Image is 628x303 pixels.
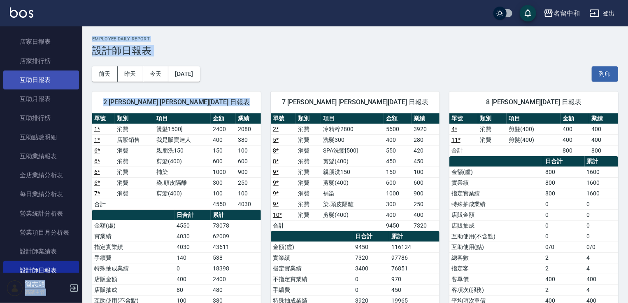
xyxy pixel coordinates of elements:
th: 金額 [384,113,412,124]
button: 列印 [592,66,618,82]
td: 我是販賣達人 [154,134,211,145]
td: 5600 [384,124,412,134]
th: 單號 [449,113,478,124]
td: 400 [174,274,211,284]
td: 0 [585,199,618,209]
td: 0 [585,231,618,242]
h5: 簡志穎 [25,280,67,289]
td: 消費 [115,188,154,199]
td: 43611 [211,242,261,252]
td: 400 [585,274,618,284]
td: 店販抽成 [92,284,174,295]
td: 店販金額 [92,274,174,284]
td: 100 [236,145,261,156]
td: 2080 [236,124,261,134]
a: 全店業績分析表 [3,166,79,185]
td: 消費 [115,124,154,134]
a: 每日業績分析表 [3,185,79,204]
td: 116124 [389,242,440,252]
td: 特殊抽成業績 [92,263,174,274]
button: 登出 [586,6,618,21]
td: 合計 [92,199,115,209]
h3: 設計師日報表 [92,45,618,56]
td: 450 [384,156,412,167]
table: a dense table [271,113,440,231]
a: 互助月報表 [3,89,79,108]
td: 0 [543,209,585,220]
td: 1600 [585,177,618,188]
td: 4 [585,263,618,274]
table: a dense table [449,113,618,156]
td: 9450 [384,220,412,231]
td: 140 [174,252,211,263]
td: 0/0 [543,242,585,252]
td: 420 [412,145,440,156]
td: 消費 [296,188,321,199]
td: 400 [543,274,585,284]
td: 100 [236,188,261,199]
td: 4550 [211,199,236,209]
td: 客項次(服務) [449,284,543,295]
td: 0 [585,220,618,231]
td: 1000 [211,167,236,177]
td: 金額(虛) [449,167,543,177]
td: 900 [412,188,440,199]
td: 4030 [174,242,211,252]
td: 450 [412,156,440,167]
td: 0 [543,231,585,242]
td: 冷精粹2800 [321,124,384,134]
td: 800 [561,145,590,156]
td: 0 [174,263,211,274]
td: 2400 [211,124,236,134]
td: 400 [589,134,618,145]
td: 0/0 [585,242,618,252]
td: 指定實業績 [92,242,174,252]
td: 消費 [115,167,154,177]
td: 指定實業績 [271,263,353,274]
td: 染.頭皮隔離 [321,199,384,209]
td: 1600 [585,188,618,199]
h2: Employee Daily Report [92,36,618,42]
td: 0 [543,220,585,231]
td: 450 [389,284,440,295]
th: 累計 [585,156,618,167]
td: 洗髮300 [321,134,384,145]
td: 不指定實業績 [271,274,353,284]
td: 400 [412,209,440,220]
button: 名留中和 [540,5,583,22]
a: 互助排行榜 [3,108,79,127]
td: 550 [384,145,412,156]
td: 0 [585,209,618,220]
td: 剪髮(400) [321,177,384,188]
td: 250 [412,199,440,209]
td: 4 [585,252,618,263]
td: 4550 [174,220,211,231]
td: 150 [384,167,412,177]
td: 染.頭皮隔離 [154,177,211,188]
td: 剪髮(400) [507,134,561,145]
td: 250 [236,177,261,188]
td: 2 [543,252,585,263]
td: SPA洗髮[500] [321,145,384,156]
td: 7320 [412,220,440,231]
td: 合計 [271,220,296,231]
td: 消費 [478,134,507,145]
th: 日合計 [353,231,389,242]
th: 單號 [271,113,296,124]
span: 7 [PERSON_NAME] [PERSON_NAME][DATE] 日報表 [281,98,430,106]
td: 補染 [154,167,211,177]
td: 消費 [296,124,321,134]
td: 特殊抽成業績 [449,199,543,209]
a: 營業項目月分析表 [3,223,79,242]
td: 600 [412,177,440,188]
td: 400 [561,124,590,134]
td: 800 [543,167,585,177]
td: 手續費 [271,284,353,295]
td: 400 [561,134,590,145]
td: 100 [412,167,440,177]
td: 1600 [585,167,618,177]
th: 項目 [507,113,561,124]
td: 合計 [449,145,478,156]
td: 親朋洗150 [321,167,384,177]
td: 消費 [115,145,154,156]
